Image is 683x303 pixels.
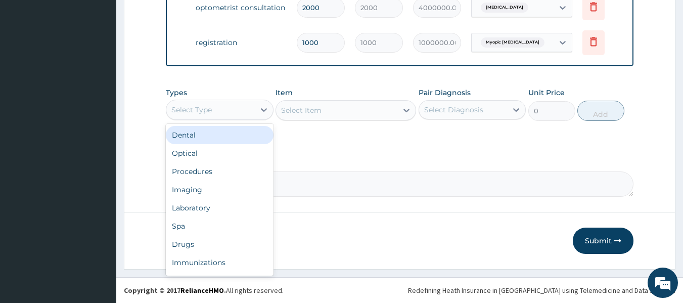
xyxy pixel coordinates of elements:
label: Comment [166,157,634,166]
div: Chat with us now [53,57,170,70]
span: We're online! [59,89,140,191]
div: Select Diagnosis [424,105,483,115]
strong: Copyright © 2017 . [124,286,226,295]
footer: All rights reserved. [116,277,683,303]
button: Submit [573,228,633,254]
div: Dental [166,126,274,144]
span: [MEDICAL_DATA] [481,3,528,13]
label: Types [166,89,187,97]
div: Drugs [166,235,274,253]
textarea: Type your message and hit 'Enter' [5,198,193,234]
div: Minimize live chat window [166,5,190,29]
div: Select Type [171,105,212,115]
label: Unit Price [528,88,565,98]
div: Procedures [166,162,274,181]
div: Imaging [166,181,274,199]
span: Myopic [MEDICAL_DATA] [481,37,544,48]
img: d_794563401_company_1708531726252_794563401 [19,51,41,76]
td: registration [191,32,292,53]
label: Item [276,88,293,98]
div: Optical [166,144,274,162]
a: RelianceHMO [180,286,224,295]
div: Redefining Heath Insurance in [GEOGRAPHIC_DATA] using Telemedicine and Data Science! [408,285,675,295]
div: Immunizations [166,253,274,272]
div: Laboratory [166,199,274,217]
button: Add [577,101,624,121]
div: Spa [166,217,274,235]
label: Pair Diagnosis [419,88,471,98]
div: Others [166,272,274,290]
